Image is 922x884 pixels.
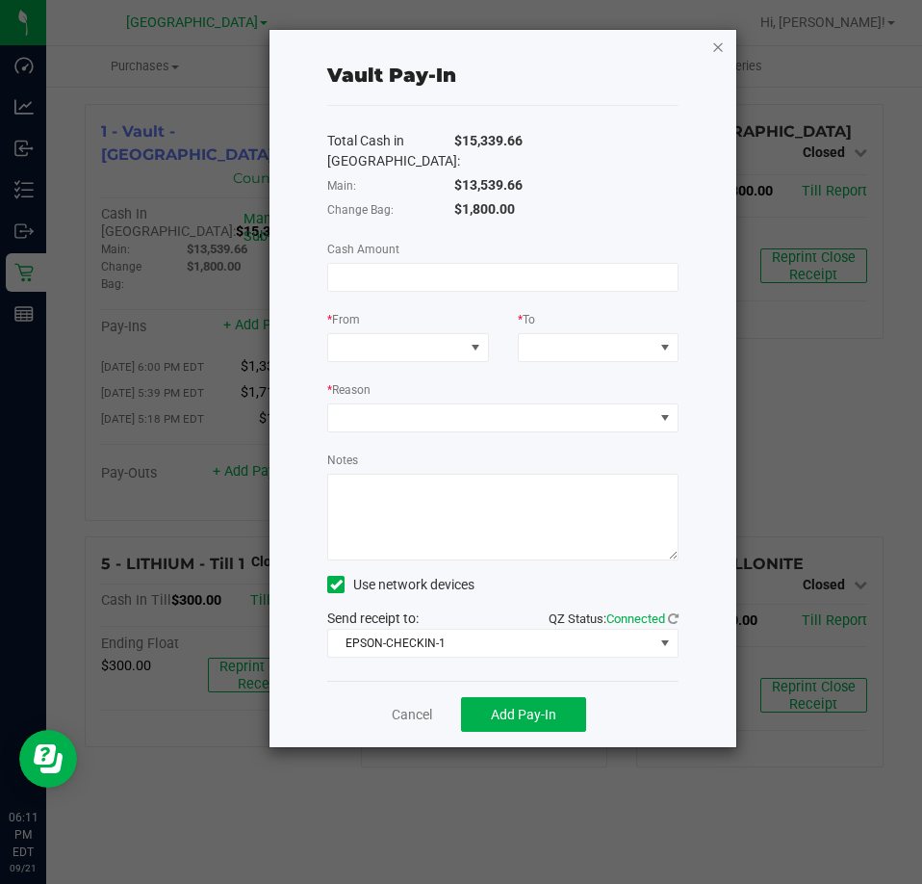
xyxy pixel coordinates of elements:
div: Vault Pay-In [327,61,456,90]
span: EPSON-CHECKIN-1 [328,630,653,657]
span: $13,539.66 [454,177,523,193]
span: QZ Status: [549,611,679,626]
label: Use network devices [327,575,474,595]
span: $15,339.66 [454,133,523,148]
label: From [327,311,360,328]
label: Notes [327,452,358,469]
iframe: Resource center [19,730,77,788]
button: Add Pay-In [461,697,586,732]
span: Main: [327,179,356,193]
a: Cancel [392,705,432,725]
span: Total Cash in [GEOGRAPHIC_DATA]: [327,133,460,169]
span: Cash Amount [327,243,399,256]
span: Connected [606,611,665,626]
span: Add Pay-In [491,707,556,722]
label: Reason [327,381,371,399]
span: Change Bag: [327,203,394,217]
label: To [518,311,535,328]
span: $1,800.00 [454,201,515,217]
span: Send receipt to: [327,611,419,626]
